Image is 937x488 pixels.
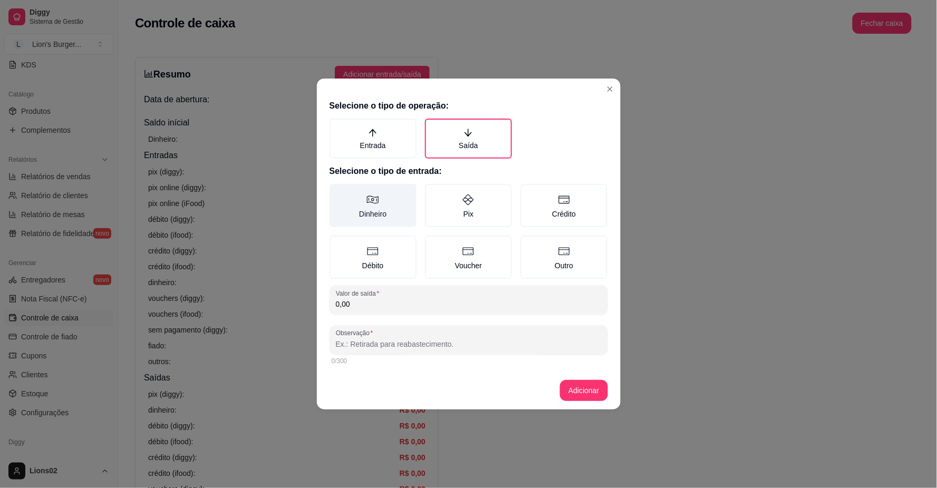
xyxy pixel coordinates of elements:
label: Débito [330,236,417,279]
span: arrow-down [463,128,473,138]
label: Voucher [425,236,512,279]
button: Close [602,81,619,97]
label: Crédito [520,184,607,227]
label: Outro [520,236,607,279]
label: Dinheiro [330,184,417,227]
h2: Selecione o tipo de operação: [330,100,608,112]
input: Valor de saída [336,299,602,309]
label: Valor de saída [336,289,383,298]
input: Observação [336,339,602,349]
label: Observação [336,329,376,338]
label: Saída [425,119,512,159]
button: Adicionar [560,380,607,401]
span: arrow-up [368,128,378,138]
h2: Selecione o tipo de entrada: [330,165,608,178]
label: Entrada [330,119,417,159]
div: 0/300 [332,357,606,365]
label: Pix [425,184,512,227]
